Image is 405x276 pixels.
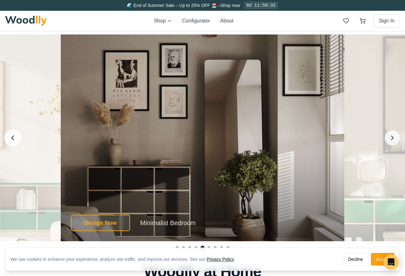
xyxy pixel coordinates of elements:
a: Privacy Policy [207,257,234,262]
a: Shop now [220,3,240,8]
button: Configurator [182,17,210,25]
button: Accept [371,253,395,266]
div: 0d 11:50:32 [244,2,278,9]
img: Woodlly [5,16,47,26]
div: Open Intercom Messenger [383,255,399,270]
button: Design Now [71,215,130,231]
span: 🌊 End of Summer Sale – Up to 25% OFF 🏖️ – [127,3,220,8]
div: We use cookies to enhance your experience, analyze site traffic, and improve our services. See our . [10,256,240,262]
button: About [220,17,234,25]
button: Sign In [373,14,400,28]
button: Decline [343,253,368,266]
button: Previous image [4,130,21,146]
button: Next image [385,130,400,145]
p: Minimalist Bedroom [140,218,196,227]
button: Shop [154,17,172,25]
